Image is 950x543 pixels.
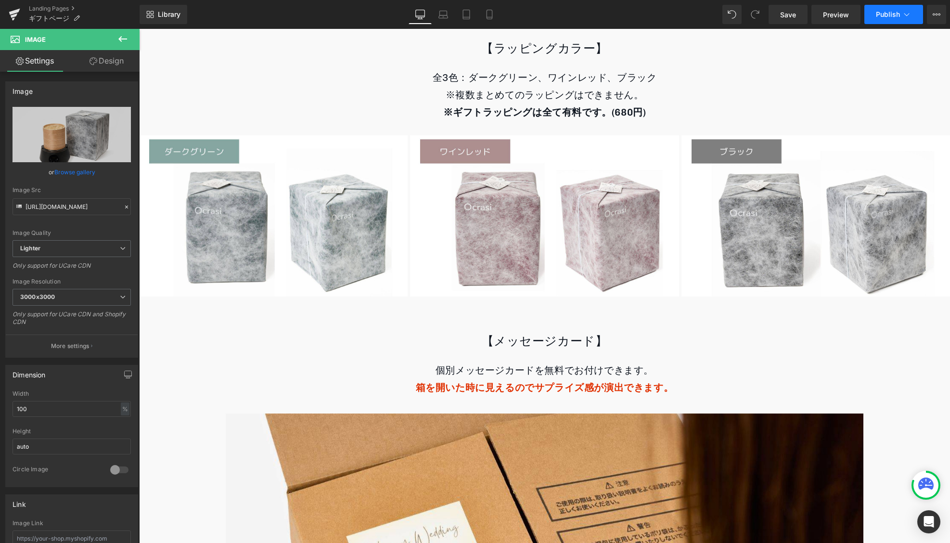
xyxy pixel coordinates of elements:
a: Desktop [409,5,432,24]
input: Link [13,198,131,215]
div: % [121,402,129,415]
div: Only support for UCare CDN [13,262,131,276]
span: Image [25,36,46,43]
input: auto [13,439,131,454]
strong: ※ギフトラッピングは全て有料です。(680円) [304,78,507,89]
div: Only support for UCare CDN and Shopify CDN [13,310,131,332]
a: New Library [140,5,187,24]
div: or [13,167,131,177]
b: 3000x3000 [20,293,55,300]
button: More settings [6,335,138,357]
div: Image Link [13,520,131,527]
input: auto [13,401,131,417]
span: 個別メッセージカードを無料でお付けできます。 [296,336,514,347]
button: Undo [722,5,742,24]
span: Preview [823,10,849,20]
a: Preview [811,5,860,24]
b: Lighter [20,245,40,252]
a: Mobile [478,5,501,24]
span: Save [780,10,796,20]
div: Image Resolution [13,278,131,285]
span: ダークグリーン、 [329,43,409,54]
div: Height [13,428,131,435]
div: Image [13,82,33,95]
div: Image Src [13,187,131,194]
a: Tablet [455,5,478,24]
button: More [927,5,946,24]
div: Open Intercom Messenger [917,510,940,533]
button: Redo [745,5,765,24]
div: Circle Image [13,465,101,476]
span: Library [158,10,180,19]
span: Publish [876,11,900,18]
span: サプライズ感が演出できます。 [396,353,534,364]
span: ワインレッド、ブラック [409,43,518,54]
div: Dimension [13,365,46,379]
a: Browse gallery [54,164,95,181]
a: Laptop [432,5,455,24]
button: Publish [864,5,923,24]
p: More settings [51,342,90,350]
div: Link [13,495,26,508]
span: 箱を開いた時に見えるので [277,353,535,364]
span: ギフトページ [29,14,69,22]
a: Design [72,50,141,72]
div: Image Quality [13,230,131,236]
div: Width [13,390,131,397]
a: Landing Pages [29,5,140,13]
